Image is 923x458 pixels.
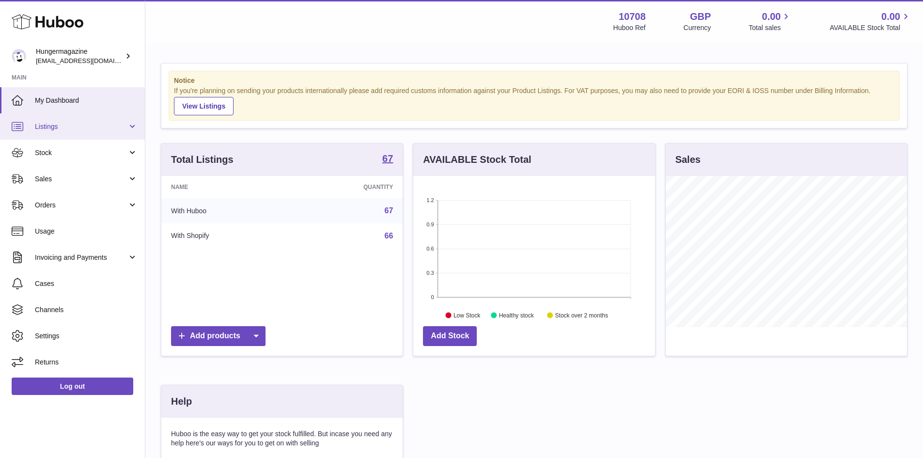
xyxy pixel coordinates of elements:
span: 0.00 [762,10,781,23]
text: 0 [431,294,434,300]
span: Settings [35,332,138,341]
img: internalAdmin-10708@internal.huboo.com [12,49,26,63]
text: 0.6 [427,246,434,252]
text: Healthy stock [499,312,534,318]
div: Huboo Ref [613,23,646,32]
strong: 67 [382,154,393,163]
div: Hungermagazine [36,47,123,65]
a: 67 [382,154,393,165]
span: Returns [35,358,138,367]
h3: Sales [675,153,701,166]
span: Stock [35,148,127,158]
span: Cases [35,279,138,288]
th: Name [161,176,292,198]
span: Total sales [749,23,792,32]
a: Add products [171,326,266,346]
a: 0.00 Total sales [749,10,792,32]
strong: GBP [690,10,711,23]
span: Sales [35,174,127,184]
h3: Help [171,395,192,408]
a: Add Stock [423,326,477,346]
th: Quantity [292,176,403,198]
span: Invoicing and Payments [35,253,127,262]
p: Huboo is the easy way to get your stock fulfilled. But incase you need any help here's our ways f... [171,429,393,448]
a: 66 [385,232,393,240]
strong: Notice [174,76,894,85]
h3: AVAILABLE Stock Total [423,153,531,166]
td: With Huboo [161,198,292,223]
span: Channels [35,305,138,315]
td: With Shopify [161,223,292,249]
div: If you're planning on sending your products internationally please add required customs informati... [174,86,894,115]
text: 0.9 [427,221,434,227]
text: 0.3 [427,270,434,276]
span: Orders [35,201,127,210]
text: Stock over 2 months [555,312,608,318]
div: Currency [684,23,711,32]
a: View Listings [174,97,234,115]
span: 0.00 [881,10,900,23]
a: 0.00 AVAILABLE Stock Total [829,10,911,32]
span: Listings [35,122,127,131]
h3: Total Listings [171,153,234,166]
a: 67 [385,206,393,215]
a: Log out [12,378,133,395]
span: AVAILABLE Stock Total [829,23,911,32]
text: Low Stock [454,312,481,318]
span: My Dashboard [35,96,138,105]
span: Usage [35,227,138,236]
span: [EMAIL_ADDRESS][DOMAIN_NAME] [36,57,142,64]
text: 1.2 [427,197,434,203]
strong: 10708 [619,10,646,23]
